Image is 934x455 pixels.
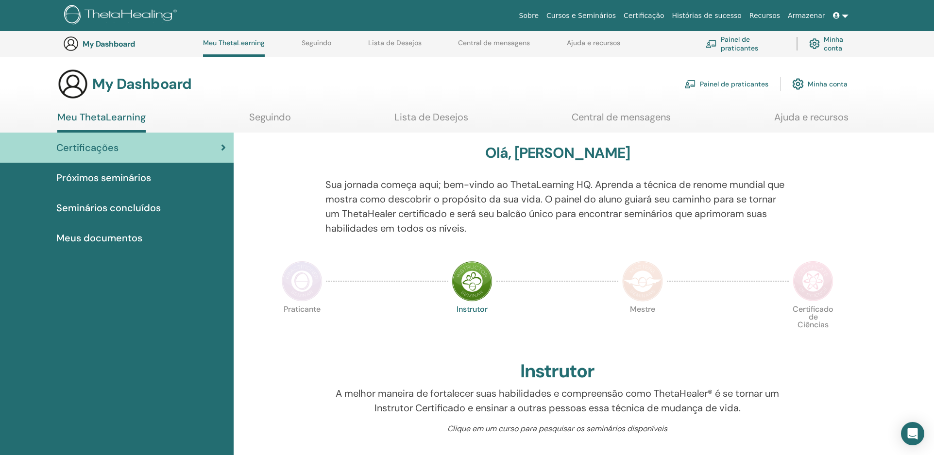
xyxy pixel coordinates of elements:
p: A melhor maneira de fortalecer suas habilidades e compreensão como ThetaHealer® é se tornar um In... [325,386,789,415]
a: Painel de praticantes [684,73,768,95]
a: Minha conta [809,33,861,54]
a: Lista de Desejos [394,111,468,130]
span: Seminários concluídos [56,201,161,215]
h3: My Dashboard [83,39,180,49]
div: Open Intercom Messenger [901,422,924,445]
h3: Olá, [PERSON_NAME] [485,144,630,162]
p: Praticante [282,305,323,346]
img: Master [622,261,663,302]
img: Certificate of Science [793,261,833,302]
a: Seguindo [249,111,291,130]
a: Seguindo [302,39,331,54]
img: chalkboard-teacher.svg [684,80,696,88]
a: Sobre [515,7,543,25]
span: Próximos seminários [56,170,151,185]
a: Lista de Desejos [368,39,422,54]
img: Instructor [452,261,492,302]
p: Sua jornada começa aqui; bem-vindo ao ThetaLearning HQ. Aprenda a técnica de renome mundial que m... [325,177,789,236]
img: generic-user-icon.jpg [57,68,88,100]
a: Ajuda e recursos [567,39,620,54]
a: Central de mensagens [458,39,530,54]
img: cog.svg [809,36,820,51]
span: Meus documentos [56,231,142,245]
a: Histórias de sucesso [668,7,746,25]
img: logo.png [64,5,180,27]
a: Certificação [620,7,668,25]
p: Mestre [622,305,663,346]
a: Central de mensagens [572,111,671,130]
p: Certificado de Ciências [793,305,833,346]
a: Minha conta [792,73,848,95]
img: chalkboard-teacher.svg [706,40,717,48]
a: Recursos [746,7,784,25]
a: Meu ThetaLearning [203,39,265,57]
a: Meu ThetaLearning [57,111,146,133]
img: cog.svg [792,76,804,92]
h2: Instrutor [520,360,594,383]
p: Clique em um curso para pesquisar os seminários disponíveis [325,423,789,435]
img: generic-user-icon.jpg [63,36,79,51]
img: Practitioner [282,261,323,302]
a: Cursos e Seminários [543,7,620,25]
p: Instrutor [452,305,492,346]
a: Painel de praticantes [706,33,785,54]
span: Certificações [56,140,119,155]
a: Armazenar [784,7,829,25]
a: Ajuda e recursos [774,111,849,130]
h3: My Dashboard [92,75,191,93]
